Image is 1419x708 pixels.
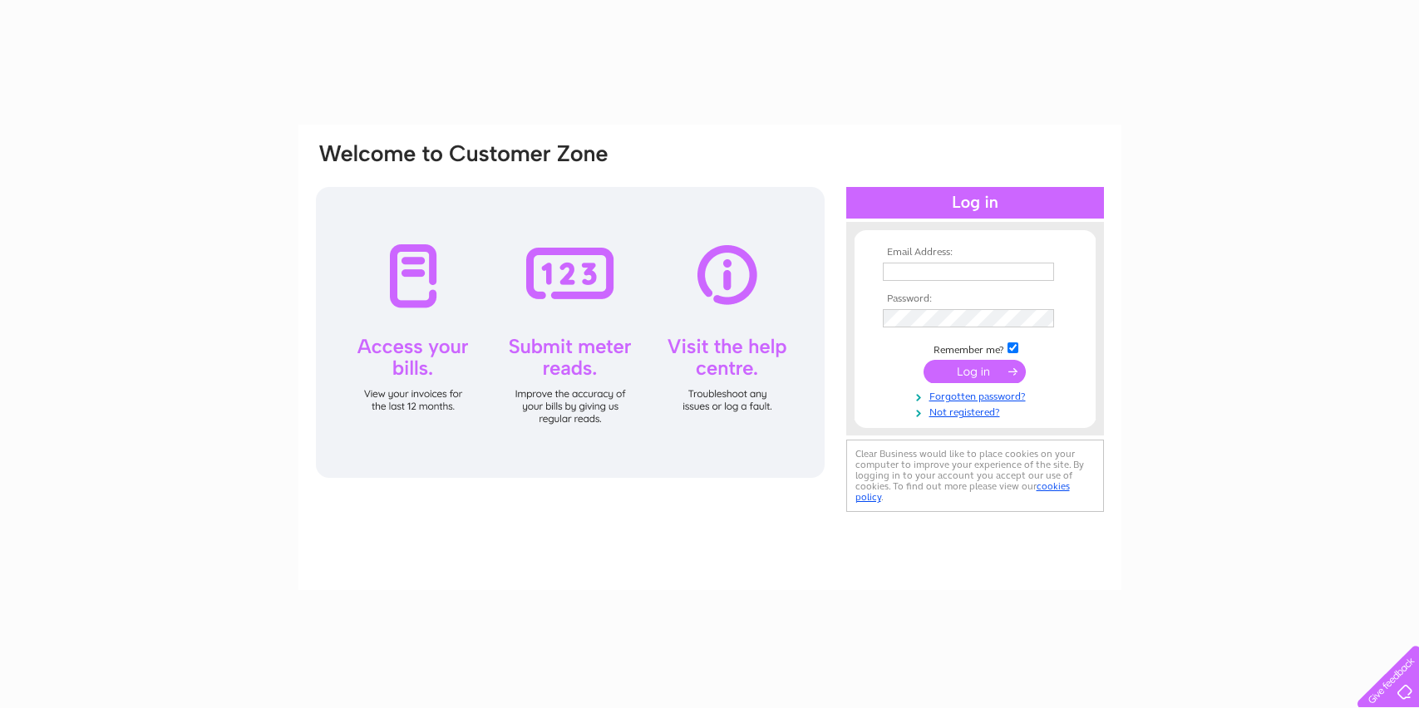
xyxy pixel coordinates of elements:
[846,440,1104,512] div: Clear Business would like to place cookies on your computer to improve your experience of the sit...
[879,293,1072,305] th: Password:
[883,403,1072,419] a: Not registered?
[879,247,1072,258] th: Email Address:
[924,360,1026,383] input: Submit
[879,340,1072,356] td: Remember me?
[883,387,1072,403] a: Forgotten password?
[855,480,1070,503] a: cookies policy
